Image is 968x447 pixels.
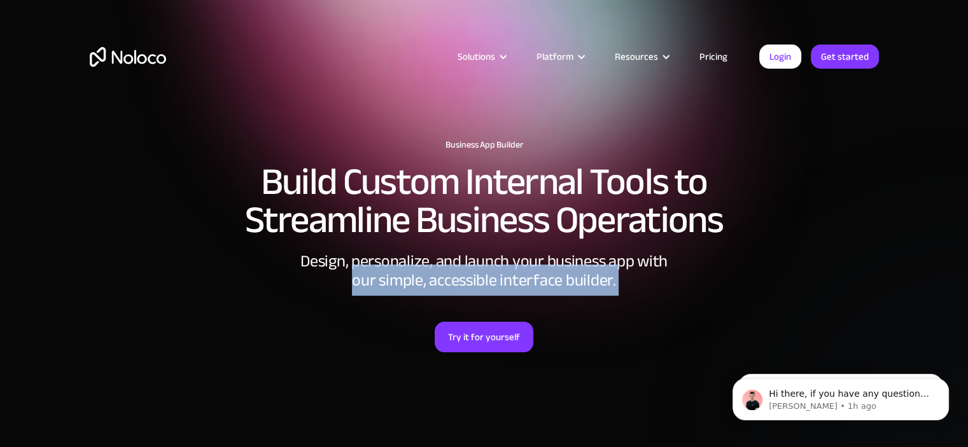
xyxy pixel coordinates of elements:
a: Pricing [684,48,743,65]
div: Platform [537,48,573,65]
iframe: Intercom notifications message [713,352,968,441]
div: Resources [615,48,658,65]
h1: Business App Builder [90,140,879,150]
div: Resources [599,48,684,65]
div: Solutions [442,48,521,65]
a: home [90,47,166,67]
a: Login [759,45,801,69]
div: Solutions [458,48,495,65]
h2: Build Custom Internal Tools to Streamline Business Operations [90,163,879,239]
div: Platform [521,48,599,65]
a: Get started [811,45,879,69]
div: Design, personalize, and launch your business app with our simple, accessible interface builder. [293,252,675,290]
a: Try it for yourself [435,322,533,352]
